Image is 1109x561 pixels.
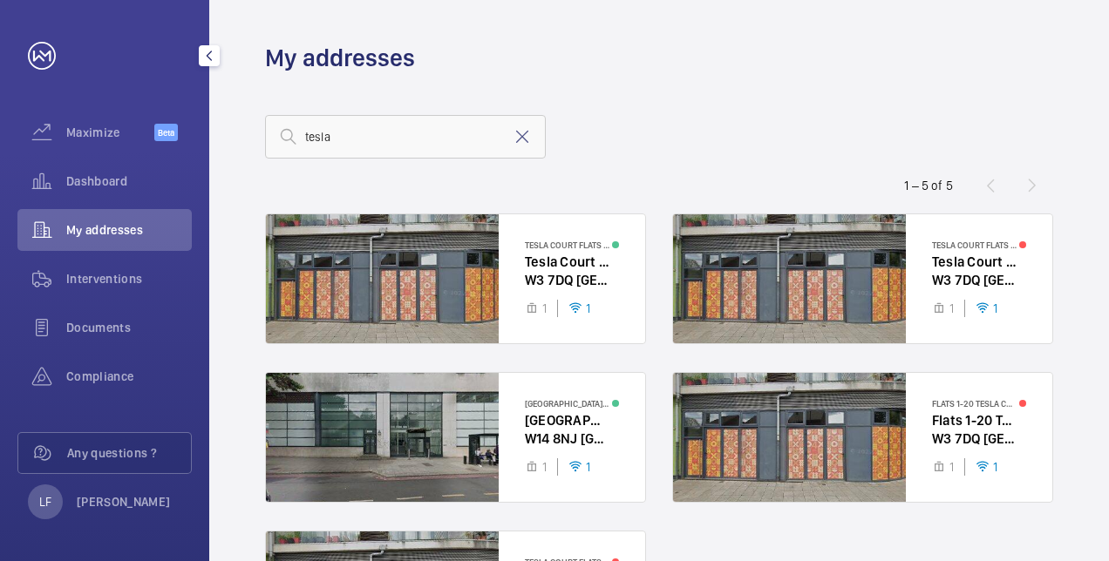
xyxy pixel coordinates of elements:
h1: My addresses [265,42,415,74]
span: Any questions ? [67,444,191,462]
span: Dashboard [66,172,192,190]
div: 1 – 5 of 5 [904,177,953,194]
span: Maximize [66,124,154,141]
span: My addresses [66,221,192,239]
span: Interventions [66,270,192,287]
p: LF [39,493,51,510]
input: Search by address [265,115,546,159]
span: Beta [154,124,178,141]
span: Documents [66,319,192,336]
span: Compliance [66,368,192,385]
p: [PERSON_NAME] [77,493,171,510]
